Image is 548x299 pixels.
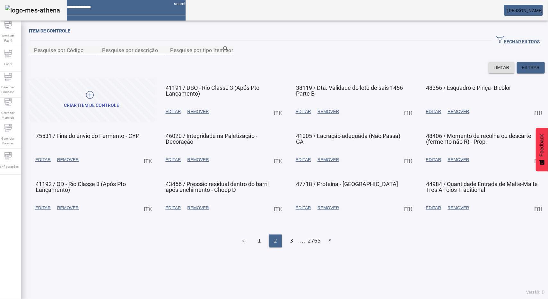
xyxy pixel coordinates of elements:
[426,205,441,211] span: EDITAR
[308,235,321,247] li: 2765
[448,157,469,163] span: REMOVER
[522,64,540,71] span: FILTRAR
[444,106,472,117] button: REMOVER
[539,134,545,157] span: Feedback
[54,202,82,214] button: REMOVER
[36,132,139,139] span: 75531 / Fina do envio do Fermento - CYP
[489,62,515,73] button: LIMPAR
[36,181,126,193] span: 41192 / OD - Rio Classe 3 (Após Pto Lançamento)
[272,202,283,214] button: Mais
[292,106,314,117] button: EDITAR
[314,202,342,214] button: REMOVER
[57,157,79,163] span: REMOVER
[290,237,293,245] span: 3
[184,154,212,166] button: REMOVER
[57,205,79,211] span: REMOVER
[314,154,342,166] button: REMOVER
[5,5,60,15] img: logo-mes-athena
[444,202,472,214] button: REMOVER
[508,8,543,13] span: [PERSON_NAME]
[102,47,158,53] mat-label: Pesquise por descrição
[426,132,532,145] span: 48406 / Momento de recolha ou descarte (fermento não R) - Prop.
[448,108,469,115] span: REMOVER
[64,102,119,109] div: Criar item de controle
[34,47,84,53] mat-label: Pesquise por Código
[187,108,209,115] span: REMOVER
[166,157,181,163] span: EDITAR
[402,106,414,117] button: Mais
[184,106,212,117] button: REMOVER
[402,154,414,166] button: Mais
[166,84,260,97] span: 41191 / DBO - Rio Classe 3 (Após Pto Lançamento)
[423,106,445,117] button: EDITAR
[423,154,445,166] button: EDITAR
[402,202,414,214] button: Mais
[426,84,511,91] span: 48356 / Esquadro e Pinça- Bicolor
[423,202,445,214] button: EDITAR
[317,108,339,115] span: REMOVER
[184,202,212,214] button: REMOVER
[29,28,70,33] span: Item de controle
[166,205,181,211] span: EDITAR
[32,202,54,214] button: EDITAR
[292,202,314,214] button: EDITAR
[170,47,245,53] mat-label: Pesquise por tipo item controle
[2,60,14,68] span: Fabril
[162,154,184,166] button: EDITAR
[54,154,82,166] button: REMOVER
[35,205,51,211] span: EDITAR
[496,36,540,45] span: FECHAR FILTROS
[187,157,209,163] span: REMOVER
[292,154,314,166] button: EDITAR
[296,205,311,211] span: EDITAR
[142,202,153,214] button: Mais
[258,237,261,245] span: 1
[491,35,545,46] button: FECHAR FILTROS
[296,84,403,97] span: 38119 / Dta. Validade do lote de sais 1456 Parte B
[166,108,181,115] span: EDITAR
[526,290,545,295] span: Versão: ()
[426,108,441,115] span: EDITAR
[166,181,269,193] span: 43456 / Pressão residual dentro do barril após enchimento - Chopp D
[142,154,153,166] button: Mais
[532,106,544,117] button: Mais
[170,47,228,54] input: Number
[494,64,509,71] span: LIMPAR
[300,235,306,247] li: ...
[166,132,258,145] span: 46020 / Integridade na Paletização - Decoração
[272,154,283,166] button: Mais
[426,181,538,193] span: 44984 / Quantidade Entrada de Malte-Malte Tres Arroios Traditional
[296,132,400,145] span: 41005 / Lacração adequada (Não Passa) GA
[162,106,184,117] button: EDITAR
[32,154,54,166] button: EDITAR
[532,202,544,214] button: Mais
[296,157,311,163] span: EDITAR
[532,154,544,166] button: Mais
[29,78,154,122] button: Criar item de controle
[317,205,339,211] span: REMOVER
[317,157,339,163] span: REMOVER
[187,205,209,211] span: REMOVER
[517,62,545,73] button: FILTRAR
[536,128,548,171] button: Feedback - Mostrar pesquisa
[272,106,283,117] button: Mais
[35,157,51,163] span: EDITAR
[444,154,472,166] button: REMOVER
[314,106,342,117] button: REMOVER
[426,157,441,163] span: EDITAR
[448,205,469,211] span: REMOVER
[162,202,184,214] button: EDITAR
[296,108,311,115] span: EDITAR
[296,181,398,187] span: 47718 / Proteína - [GEOGRAPHIC_DATA]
